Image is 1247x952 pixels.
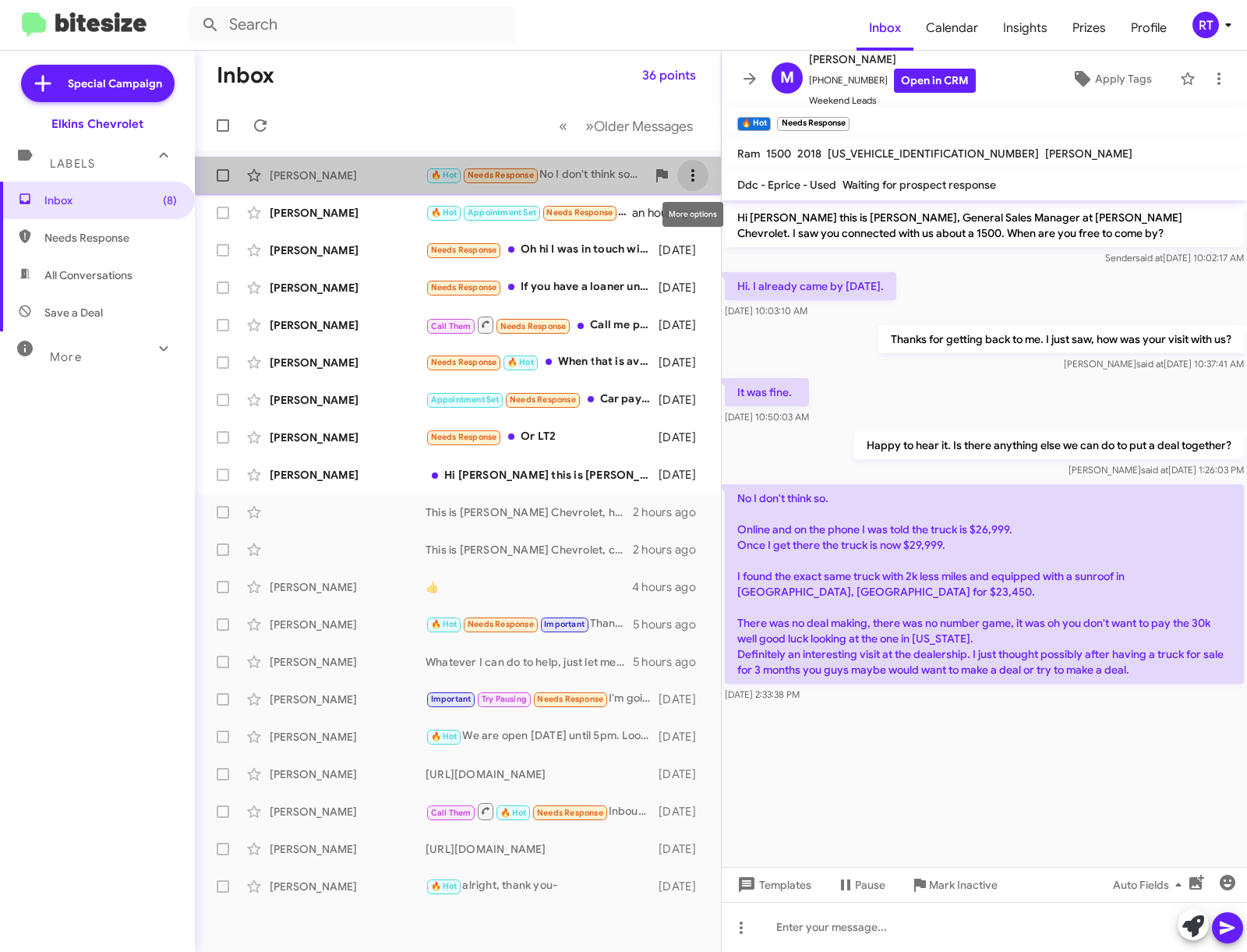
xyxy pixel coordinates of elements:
span: Apply Tags [1095,65,1152,93]
a: Insights [991,5,1060,51]
span: Inbox [44,193,177,208]
div: [PERSON_NAME] [270,879,426,894]
div: [PERSON_NAME] [270,467,426,483]
span: Older Messages [594,118,693,135]
span: Ddc - Eprice - Used [737,178,836,192]
a: Profile [1118,5,1179,51]
div: Call me plz [PHONE_NUMBER] [426,315,659,334]
span: Auto Fields [1113,871,1188,899]
button: Auto Fields [1100,871,1200,899]
span: 🔥 Hot [431,207,457,218]
span: [PHONE_NUMBER] [809,69,976,93]
span: Needs Response [44,230,177,246]
span: [PERSON_NAME] [809,50,976,69]
span: Needs Response [431,245,497,255]
span: [DATE] 10:03:10 AM [725,305,807,317]
span: Labels [50,157,95,171]
span: 2018 [797,147,821,161]
input: Search [189,6,516,44]
span: Needs Response [537,808,603,818]
span: « [559,116,567,136]
span: Needs Response [431,357,497,367]
span: Call Them [431,808,472,818]
p: It was fine. [725,378,809,406]
div: [PERSON_NAME] [270,317,426,333]
div: Oh hi I was in touch with one of your team he said he'll let me know when the cheaper model exuin... [426,241,659,259]
div: [PERSON_NAME] [270,692,426,707]
div: [PERSON_NAME] [270,280,426,296]
p: Hi [PERSON_NAME] this is [PERSON_NAME], General Sales Manager at [PERSON_NAME] Chevrolet. I saw y... [725,203,1244,247]
span: said at [1141,464,1168,476]
div: Car payments are outrageously high and I'm not interested in high car payments because I have bad... [426,391,659,409]
span: 1500 [766,147,791,161]
span: Save a Deal [44,305,103,320]
div: [PERSON_NAME] [270,654,426,670]
span: 🔥 Hot [507,357,534,367]
div: [PERSON_NAME] [270,355,426,370]
span: 🔥 Hot [431,731,457,741]
span: Needs Response [468,619,534,629]
div: [URL][DOMAIN_NAME] [426,841,659,857]
span: Important [431,694,472,704]
span: Calendar [913,5,991,51]
span: Pause [855,871,885,899]
span: Needs Response [500,321,567,331]
div: 5 hours ago [633,617,708,632]
span: [PERSON_NAME] [DATE] 1:26:03 PM [1069,464,1244,476]
a: Inbox [857,5,913,51]
span: Appointment Set [468,207,536,218]
span: Mark Inactive [929,871,998,899]
div: [DATE] [659,392,708,408]
div: [DATE] [659,430,708,445]
a: Open in CRM [894,69,976,93]
div: Thanks [426,615,633,633]
span: All Conversations [44,267,132,283]
div: RT [1192,12,1219,38]
div: Whatever I can do to help, just let me know! [426,654,633,670]
div: [DATE] [659,355,708,370]
p: Hi. I already came by [DATE]. [725,272,896,300]
div: [PERSON_NAME] [270,617,426,632]
span: 🔥 Hot [500,808,527,818]
span: 🔥 Hot [431,881,457,891]
div: [DATE] [659,879,708,894]
span: Ram [737,147,760,161]
span: » [585,116,594,136]
span: [US_VEHICLE_IDENTIFICATION_NUMBER] [828,147,1039,161]
button: 36 points [630,62,708,90]
span: [PERSON_NAME] [1045,147,1132,161]
div: 👍 [426,579,632,595]
span: [DATE] 2:33:38 PM [725,688,800,700]
span: Prizes [1060,5,1118,51]
div: an hour ago [632,205,708,221]
div: [PERSON_NAME] [270,579,426,595]
span: Needs Response [468,170,534,180]
span: Weekend Leads [809,93,976,108]
button: Mark Inactive [898,871,1010,899]
div: [PERSON_NAME] [270,841,426,857]
button: RT [1179,12,1230,38]
div: alright, thank you- [426,877,659,895]
span: [PERSON_NAME] [DATE] 10:37:41 AM [1064,358,1244,370]
div: Hi [PERSON_NAME] this is [PERSON_NAME] at [PERSON_NAME] Chevrolet. Just wanted to follow up and m... [426,467,659,483]
button: Pause [824,871,898,899]
div: Inbound Call [426,802,659,821]
span: M [780,65,794,90]
button: Previous [549,110,577,142]
div: [DATE] [659,280,708,296]
p: Thanks for getting back to me. I just saw, how was your visit with us? [878,325,1244,353]
small: 🔥 Hot [737,117,771,131]
div: [PERSON_NAME] [270,766,426,782]
p: Happy to hear it. Is there anything else we can do to put a deal together? [854,431,1244,459]
div: [PERSON_NAME] [270,205,426,221]
span: Needs Response [431,432,497,442]
a: Special Campaign [21,65,175,102]
div: Or LT2 [426,428,659,446]
div: We are open [DATE] until 5pm. Looking forward to seeing your Ford. [426,727,659,745]
span: Needs Response [546,207,613,218]
div: [DATE] [659,766,708,782]
span: Special Campaign [68,76,162,91]
div: [DATE] [659,317,708,333]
